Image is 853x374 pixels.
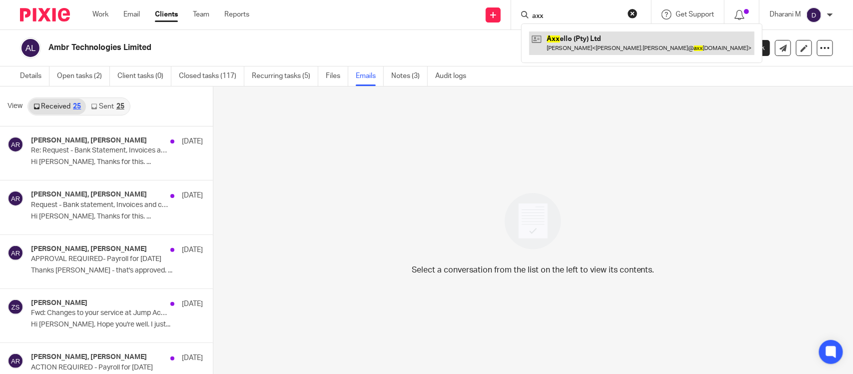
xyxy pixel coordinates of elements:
[182,245,203,255] p: [DATE]
[435,66,474,86] a: Audit logs
[7,101,22,111] span: View
[31,212,203,221] p: Hi [PERSON_NAME], Thanks for this. ...
[73,103,81,110] div: 25
[31,266,203,275] p: Thanks [PERSON_NAME] - that's approved. ...
[31,353,147,361] h4: [PERSON_NAME], [PERSON_NAME]
[31,245,147,253] h4: [PERSON_NAME], [PERSON_NAME]
[31,363,168,372] p: ACTION REQUIRED - Payroll for [DATE]
[182,299,203,309] p: [DATE]
[182,190,203,200] p: [DATE]
[92,9,108,19] a: Work
[7,136,23,152] img: svg%3E
[48,42,567,53] h2: Ambr Technologies Limited
[31,320,203,329] p: Hi [PERSON_NAME], Hope you're well. I just...
[531,12,621,21] input: Search
[20,8,70,21] img: Pixie
[31,190,147,199] h4: [PERSON_NAME], [PERSON_NAME]
[498,186,568,256] img: image
[155,9,178,19] a: Clients
[31,158,203,166] p: Hi [PERSON_NAME], Thanks for this. ...
[31,299,87,307] h4: [PERSON_NAME]
[7,190,23,206] img: svg%3E
[31,255,168,263] p: APPROVAL REQUIRED- Payroll for [DATE]
[193,9,209,19] a: Team
[7,299,23,315] img: svg%3E
[224,9,249,19] a: Reports
[116,103,124,110] div: 25
[770,9,801,19] p: Dharani M
[806,7,822,23] img: svg%3E
[182,353,203,363] p: [DATE]
[356,66,384,86] a: Emails
[57,66,110,86] a: Open tasks (2)
[31,136,147,145] h4: [PERSON_NAME], [PERSON_NAME]
[28,98,86,114] a: Received25
[31,146,168,155] p: Re: Request - Bank Statement, Invoices and clarifications for the unreconciled transactions for t...
[412,264,655,276] p: Select a conversation from the list on the left to view its contents.
[86,98,129,114] a: Sent25
[7,245,23,261] img: svg%3E
[20,66,49,86] a: Details
[20,37,41,58] img: svg%3E
[179,66,244,86] a: Closed tasks (117)
[326,66,348,86] a: Files
[676,11,714,18] span: Get Support
[31,201,168,209] p: Request - Bank statement, Invoices and clarifications for the unreconciled transactions and await...
[123,9,140,19] a: Email
[628,8,638,18] button: Clear
[117,66,171,86] a: Client tasks (0)
[182,136,203,146] p: [DATE]
[391,66,428,86] a: Notes (3)
[7,353,23,369] img: svg%3E
[31,309,168,317] p: Fwd: Changes to your service at Jump Accounting
[252,66,318,86] a: Recurring tasks (5)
